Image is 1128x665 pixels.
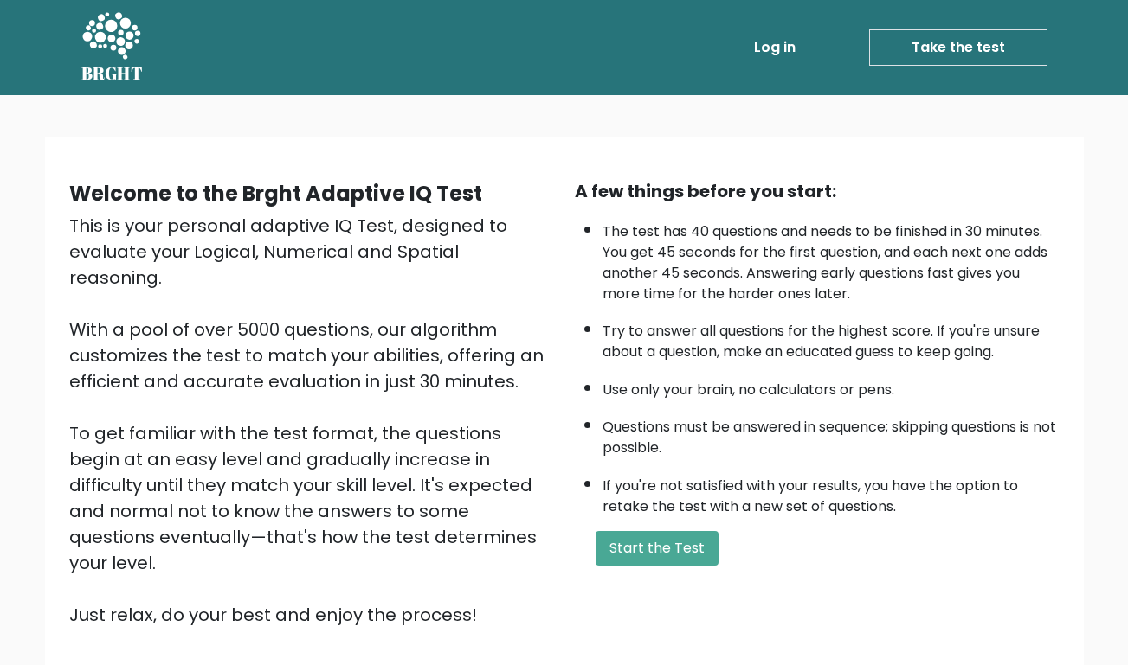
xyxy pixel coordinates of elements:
[603,371,1060,400] li: Use only your brain, no calculators or pens.
[603,312,1060,362] li: Try to answer all questions for the highest score. If you're unsure about a question, make an edu...
[575,178,1060,204] div: A few things before you start:
[69,179,482,208] b: Welcome to the Brght Adaptive IQ Test
[603,408,1060,458] li: Questions must be answered in sequence; skipping questions is not possible.
[869,29,1047,66] a: Take the test
[603,467,1060,517] li: If you're not satisfied with your results, you have the option to retake the test with a new set ...
[81,7,144,88] a: BRGHT
[603,213,1060,304] li: The test has 40 questions and needs to be finished in 30 minutes. You get 45 seconds for the firs...
[596,531,719,566] button: Start the Test
[81,63,144,84] h5: BRGHT
[747,30,802,65] a: Log in
[69,213,554,628] div: This is your personal adaptive IQ Test, designed to evaluate your Logical, Numerical and Spatial ...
